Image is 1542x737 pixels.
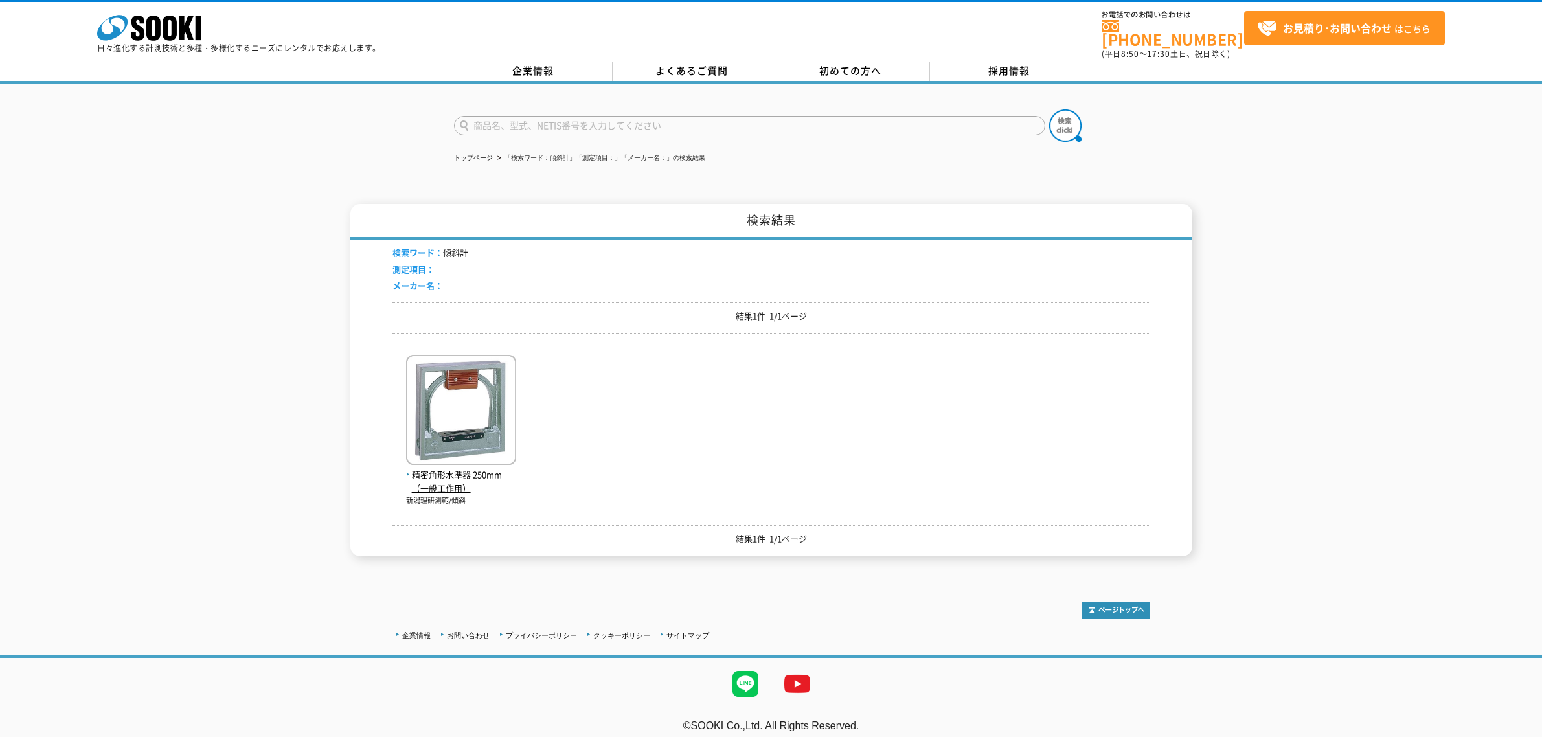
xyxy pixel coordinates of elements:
span: 検索ワード： [392,246,443,258]
p: 結果1件 1/1ページ [392,532,1150,546]
li: 傾斜計 [392,246,468,260]
a: 採用情報 [930,62,1089,81]
span: 17:30 [1147,48,1170,60]
a: お見積り･お問い合わせはこちら [1244,11,1445,45]
span: 測定項目： [392,263,435,275]
a: トップページ [454,154,493,161]
img: YouTube [771,658,823,710]
a: クッキーポリシー [593,631,650,639]
a: 精密角形水準器 250mm（一般工作用） [406,455,516,495]
span: はこちら [1257,19,1431,38]
img: 250mm（一般工作用） [406,355,516,468]
span: 精密角形水準器 250mm（一般工作用） [406,468,516,495]
a: サイトマップ [666,631,709,639]
span: (平日 ～ 土日、祝日除く) [1102,48,1230,60]
strong: お見積り･お問い合わせ [1283,20,1392,36]
a: [PHONE_NUMBER] [1102,20,1244,47]
img: btn_search.png [1049,109,1082,142]
h1: 検索結果 [350,204,1192,240]
input: 商品名、型式、NETIS番号を入力してください [454,116,1045,135]
p: 日々進化する計測技術と多種・多様化するニーズにレンタルでお応えします。 [97,44,381,52]
li: 「検索ワード：傾斜計」「測定項目：」「メーカー名：」の検索結果 [495,152,705,165]
a: 企業情報 [402,631,431,639]
img: トップページへ [1082,602,1150,619]
span: 初めての方へ [819,63,881,78]
span: 8:50 [1121,48,1139,60]
img: LINE [720,658,771,710]
span: お電話でのお問い合わせは [1102,11,1244,19]
p: 結果1件 1/1ページ [392,310,1150,323]
a: お問い合わせ [447,631,490,639]
a: 初めての方へ [771,62,930,81]
a: プライバシーポリシー [506,631,577,639]
span: メーカー名： [392,279,443,291]
p: 新潟理研測範/傾斜 [406,495,516,506]
a: 企業情報 [454,62,613,81]
a: よくあるご質問 [613,62,771,81]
